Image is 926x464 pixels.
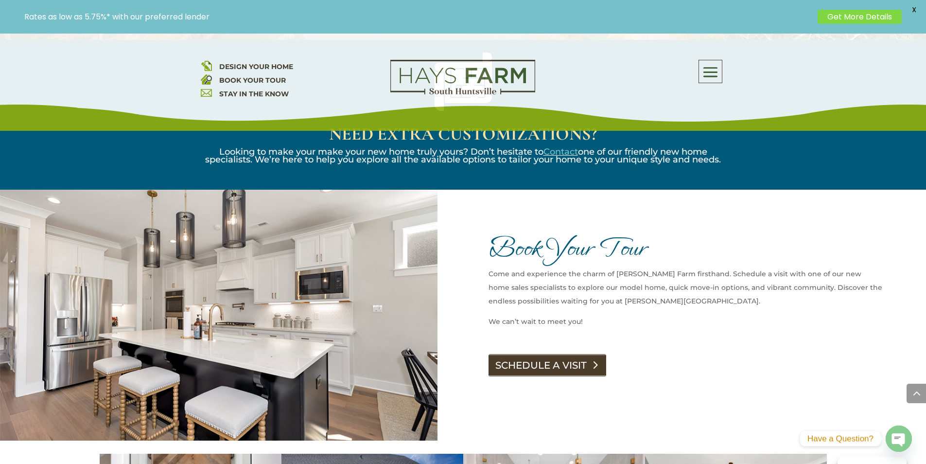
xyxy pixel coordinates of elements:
a: Contact [543,146,578,157]
h2: NEED EXTRA CUSTOMIZATIONS? [201,125,726,148]
a: DESIGN YOUR HOME [219,62,293,71]
a: SCHEDULE A VISIT [489,354,606,376]
a: Get More Details [818,10,902,24]
p: Rates as low as 5.75%* with our preferred lender [24,12,813,21]
p: We can’t wait to meet you! [489,315,882,328]
span: X [907,2,921,17]
img: book your home tour [201,73,212,85]
a: STAY IN THE KNOW [219,89,289,98]
p: Looking to make your make your new home truly yours? Don’t hesitate to one of our friendly new ho... [201,148,726,163]
img: design your home [201,60,212,71]
img: Logo [390,60,535,95]
p: Come and experience the charm of [PERSON_NAME] Farm firsthand. Schedule a visit with one of our n... [489,267,882,315]
a: hays farm homes huntsville development [390,88,535,97]
a: BOOK YOUR TOUR [219,76,286,85]
h1: Book Your Tour [489,233,882,267]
